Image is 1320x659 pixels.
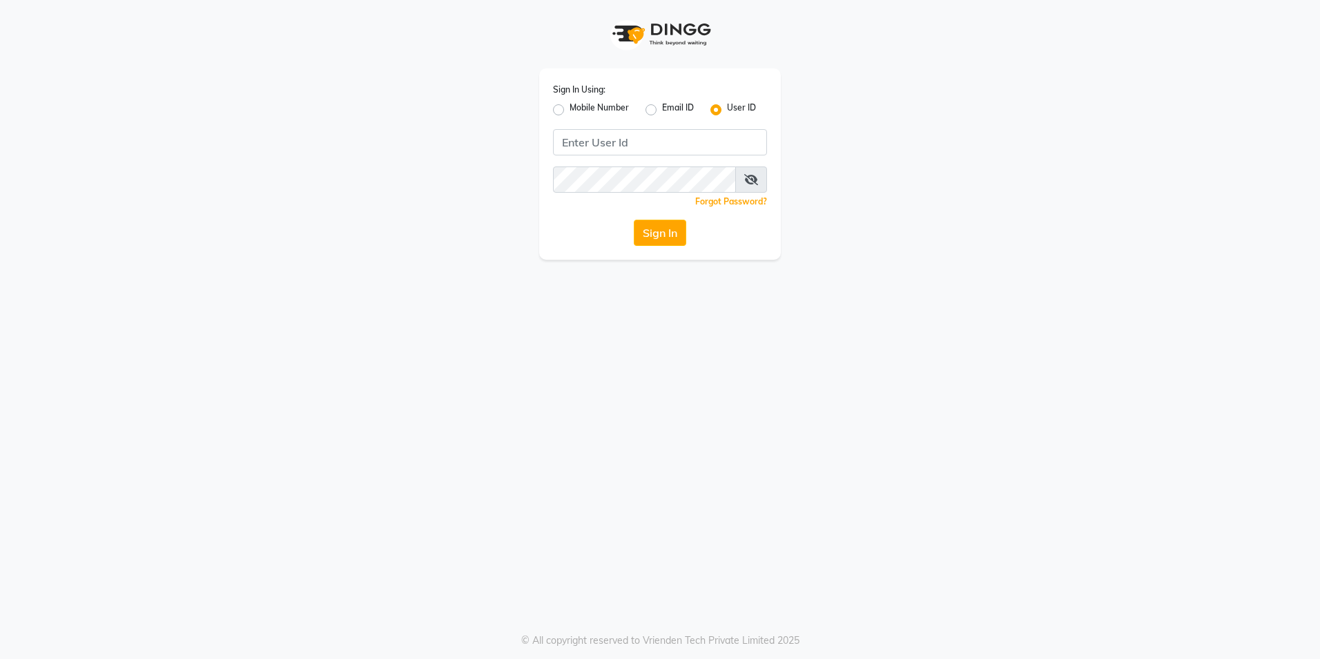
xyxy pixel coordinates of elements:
[727,102,756,118] label: User ID
[634,220,686,246] button: Sign In
[553,129,767,155] input: Username
[570,102,629,118] label: Mobile Number
[553,84,605,96] label: Sign In Using:
[695,196,767,207] a: Forgot Password?
[553,166,736,193] input: Username
[605,14,715,55] img: logo1.svg
[662,102,694,118] label: Email ID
